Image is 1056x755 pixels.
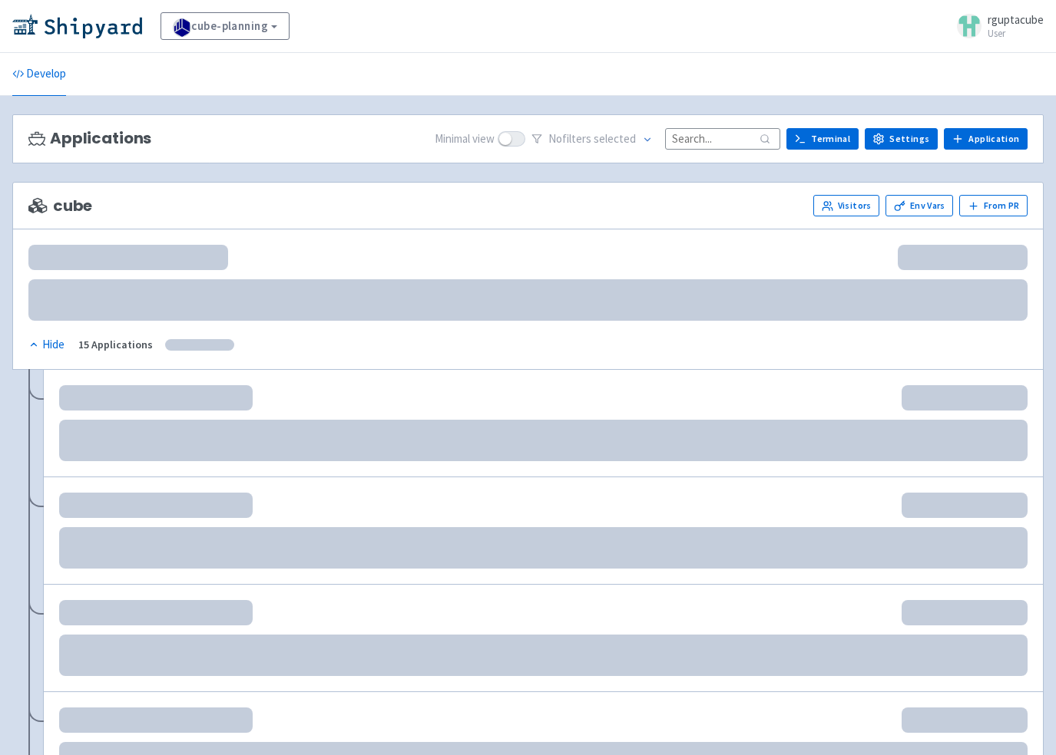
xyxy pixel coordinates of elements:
[548,130,636,148] span: No filter s
[886,195,953,216] a: Env Vars
[665,128,780,149] input: Search...
[435,130,495,148] span: Minimal view
[786,128,859,150] a: Terminal
[959,195,1028,216] button: From PR
[12,53,66,96] a: Develop
[988,28,1044,38] small: User
[944,128,1028,150] a: Application
[948,14,1044,38] a: rguptacube User
[78,336,153,354] div: 15 Applications
[28,336,66,354] button: Hide
[594,131,636,146] span: selected
[813,195,879,216] a: Visitors
[161,12,290,40] a: cube-planning
[28,130,151,147] h3: Applications
[12,14,142,38] img: Shipyard logo
[28,197,92,215] span: cube
[865,128,938,150] a: Settings
[988,12,1044,27] span: rguptacube
[28,336,65,354] div: Hide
